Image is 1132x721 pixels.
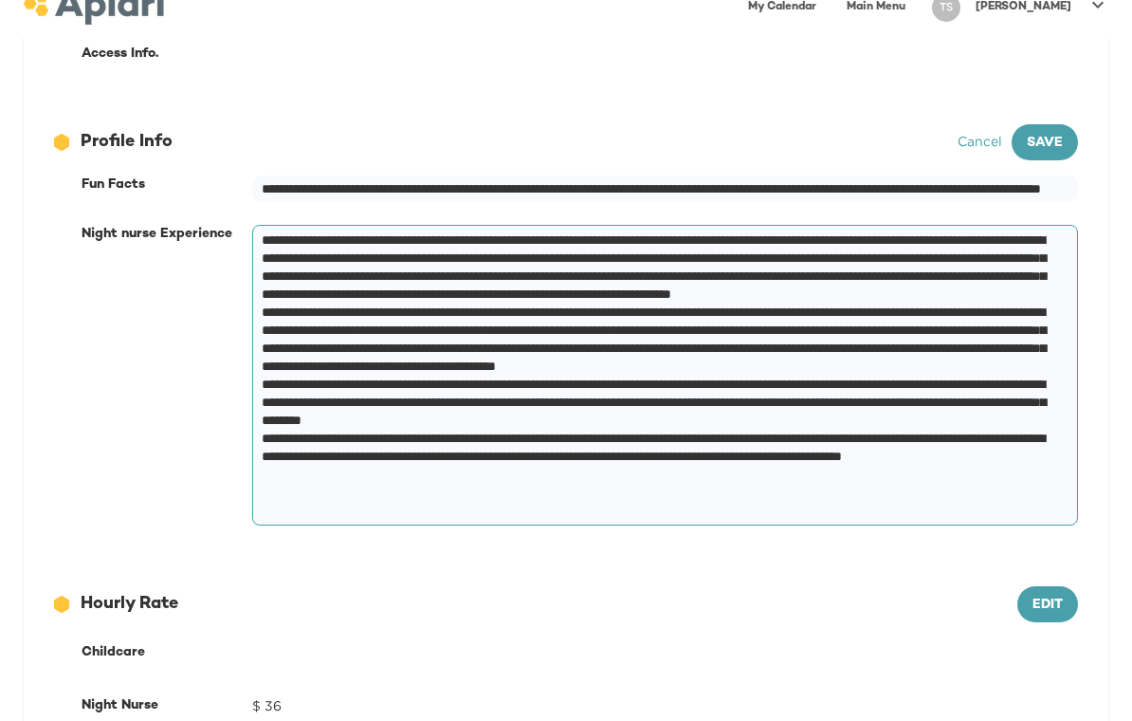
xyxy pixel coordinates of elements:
[1017,586,1078,622] button: Edit
[82,45,271,64] div: Access Info.
[54,130,958,155] div: Profile Info
[82,225,252,244] div: Night nurse Experience
[82,691,252,721] div: Night Nurse
[958,134,1002,148] a: Cancel
[1027,132,1063,156] span: Save
[1032,594,1063,618] span: Edit
[82,176,252,194] div: Fun Facts
[1012,124,1078,160] button: Save
[82,638,252,668] div: Childcare
[252,691,1078,721] div: $ 36
[54,592,1017,617] div: Hourly Rate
